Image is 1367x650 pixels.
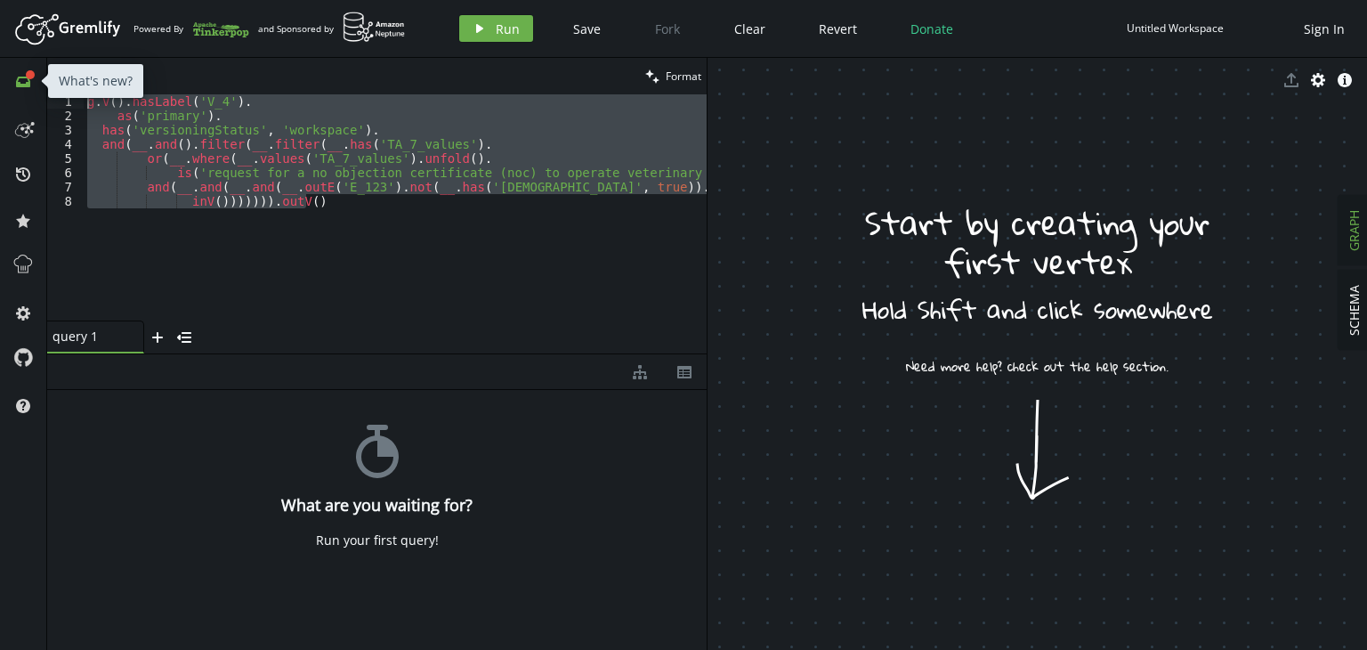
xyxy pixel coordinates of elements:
div: and Sponsored by [258,12,406,45]
button: Run [459,15,533,42]
span: Donate [910,20,953,37]
button: Revert [805,15,870,42]
span: query 1 [53,329,124,345]
div: 5 [47,151,84,166]
div: 7 [47,180,84,194]
div: 8 [47,194,84,208]
button: Donate [897,15,967,42]
div: 3 [47,123,84,137]
span: Run [496,20,520,37]
span: SCHEMA [1346,285,1363,336]
span: Format [666,69,701,84]
div: Untitled Workspace [1127,21,1224,35]
div: Powered By [133,13,249,45]
div: 1 [47,94,84,109]
span: Sign In [1304,20,1345,37]
button: Save [560,15,614,42]
span: Fork [655,20,680,37]
div: 2 [47,109,84,123]
div: 6 [47,166,84,180]
span: Clear [734,20,765,37]
img: AWS Neptune [343,12,406,43]
span: GRAPH [1346,210,1363,251]
button: Fork [641,15,694,42]
div: Run your first query! [316,532,439,548]
div: 4 [47,137,84,151]
span: Revert [819,20,857,37]
button: Sign In [1295,15,1354,42]
span: Save [573,20,601,37]
button: Clear [721,15,779,42]
h4: What are you waiting for? [281,496,473,515]
button: Format [640,58,707,94]
div: What's new? [48,64,143,98]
